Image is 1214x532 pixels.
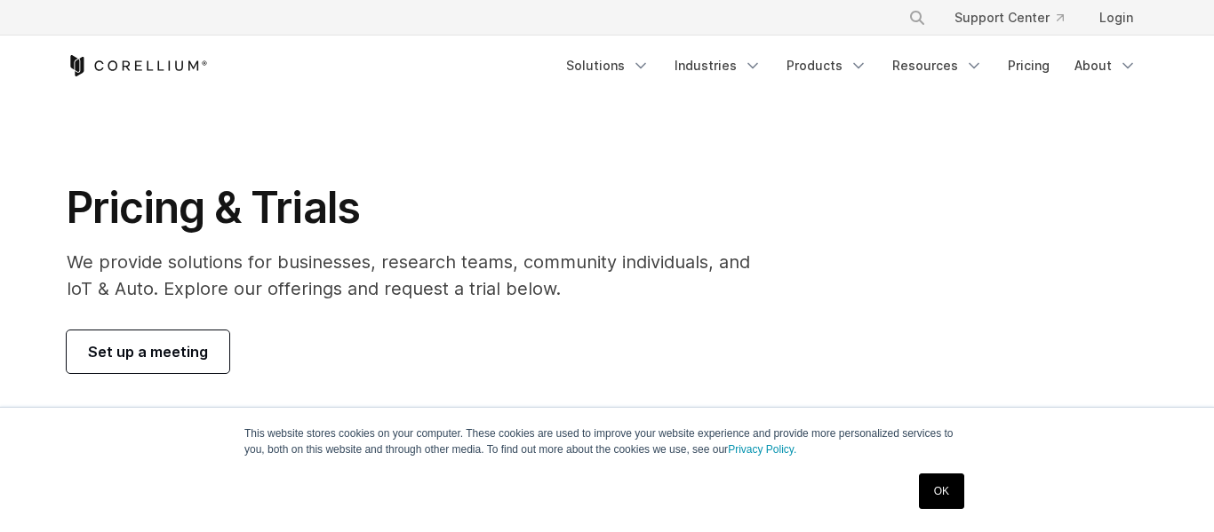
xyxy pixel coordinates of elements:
[67,330,229,373] a: Set up a meeting
[67,55,208,76] a: Corellium Home
[919,473,964,509] a: OK
[67,181,775,234] h1: Pricing & Trials
[887,2,1147,34] div: Navigation Menu
[940,2,1078,34] a: Support Center
[67,249,775,302] p: We provide solutions for businesses, research teams, community individuals, and IoT & Auto. Explo...
[882,50,994,82] a: Resources
[901,2,933,34] button: Search
[1064,50,1147,82] a: About
[1085,2,1147,34] a: Login
[555,50,1147,82] div: Navigation Menu
[88,341,208,362] span: Set up a meeting
[244,425,970,457] p: This website stores cookies on your computer. These cookies are used to improve your website expe...
[997,50,1060,82] a: Pricing
[728,443,796,456] a: Privacy Policy.
[555,50,660,82] a: Solutions
[664,50,772,82] a: Industries
[776,50,878,82] a: Products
